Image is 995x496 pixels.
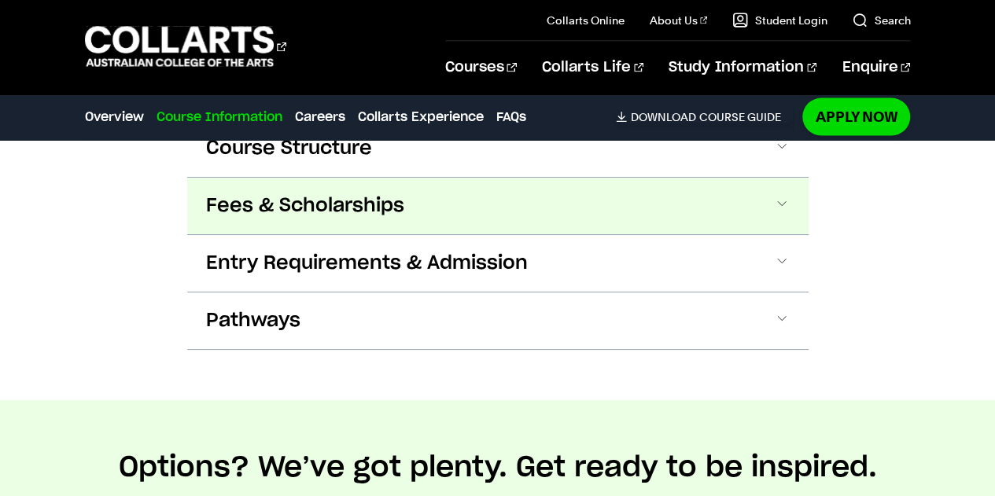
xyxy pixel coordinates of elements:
span: Course Structure [206,136,372,161]
a: Study Information [669,42,816,94]
a: Student Login [732,13,827,28]
a: Collarts Experience [358,108,484,127]
a: Course Information [157,108,282,127]
button: Entry Requirements & Admission [187,235,809,292]
a: Courses [445,42,517,94]
button: Pathways [187,292,809,349]
a: FAQs [496,108,526,127]
a: Enquire [842,42,910,94]
a: DownloadCourse Guide [616,110,793,124]
a: Apply Now [802,98,910,135]
span: Fees & Scholarships [206,193,404,219]
button: Fees & Scholarships [187,178,809,234]
span: Entry Requirements & Admission [206,251,528,276]
button: Course Structure [187,120,809,177]
span: Pathways [206,308,300,333]
a: Collarts Online [547,13,625,28]
h2: Options? We’ve got plenty. Get ready to be inspired. [119,450,877,485]
a: Collarts Life [542,42,643,94]
a: Careers [295,108,345,127]
span: Download [630,110,695,124]
a: Overview [85,108,144,127]
a: About Us [650,13,708,28]
div: Go to homepage [85,24,286,69]
a: Search [852,13,910,28]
